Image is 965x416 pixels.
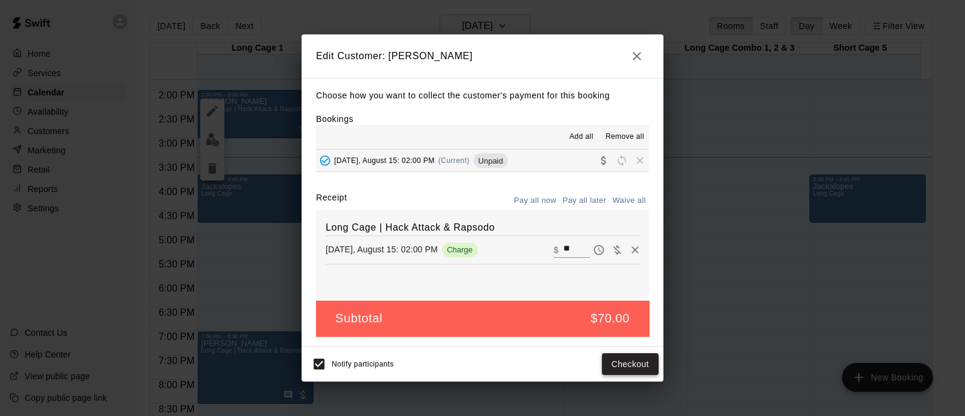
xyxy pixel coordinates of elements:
[590,244,608,254] span: Pay later
[613,156,631,165] span: Reschedule
[326,243,438,255] p: [DATE], August 15: 02:00 PM
[608,244,626,254] span: Waive payment
[626,241,644,259] button: Remove
[602,353,659,376] button: Checkout
[569,131,593,143] span: Add all
[562,127,601,147] button: Add all
[316,191,347,210] label: Receipt
[316,150,649,172] button: Added - Collect Payment[DATE], August 15: 02:00 PM(Current)UnpaidCollect paymentRescheduleRemove
[554,244,558,256] p: $
[560,191,610,210] button: Pay all later
[326,220,639,235] h6: Long Cage | Hack Attack & Rapsodo
[438,156,470,165] span: (Current)
[316,114,353,124] label: Bookings
[590,310,630,327] h5: $70.00
[335,310,382,327] h5: Subtotal
[609,191,649,210] button: Waive all
[334,156,435,165] span: [DATE], August 15: 02:00 PM
[601,127,649,147] button: Remove all
[316,88,649,103] p: Choose how you want to collect the customer's payment for this booking
[511,191,560,210] button: Pay all now
[302,34,663,78] h2: Edit Customer: [PERSON_NAME]
[332,360,394,368] span: Notify participants
[606,131,644,143] span: Remove all
[631,156,649,165] span: Remove
[473,156,508,165] span: Unpaid
[442,245,478,254] span: Charge
[595,156,613,165] span: Collect payment
[316,152,334,170] button: Added - Collect Payment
